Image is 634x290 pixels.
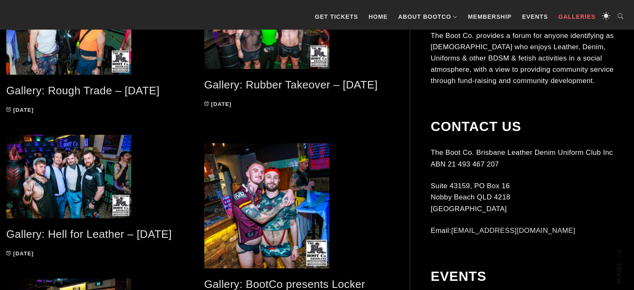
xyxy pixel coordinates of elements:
[13,250,34,257] time: [DATE]
[6,250,34,257] a: [DATE]
[431,119,628,134] h2: Contact Us
[204,78,378,91] a: Gallery: Rubber Takeover – [DATE]
[431,30,628,87] p: The Boot Co. provides a forum for anyone identifying as [DEMOGRAPHIC_DATA] who enjoys Leather, De...
[211,101,231,107] time: [DATE]
[431,180,628,214] p: Suite 43159, PO Box 16 Nobby Beach QLD 4218 [GEOGRAPHIC_DATA]
[554,4,599,29] a: Galleries
[394,4,461,29] a: About BootCo
[6,107,34,113] a: [DATE]
[616,262,622,283] strong: Scroll
[431,268,628,284] h2: Events
[464,4,516,29] a: Membership
[364,4,392,29] a: Home
[204,101,232,107] a: [DATE]
[311,4,362,29] a: GET TICKETS
[431,147,628,169] p: The Boot Co. Brisbane Leather Denim Uniform Club Inc ABN 21 493 467 207
[431,225,628,236] p: Email:
[6,228,172,240] a: Gallery: Hell for Leather – [DATE]
[6,84,160,97] a: Gallery: Rough Trade – [DATE]
[518,4,552,29] a: Events
[13,107,34,113] time: [DATE]
[451,227,575,235] a: [EMAIL_ADDRESS][DOMAIN_NAME]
